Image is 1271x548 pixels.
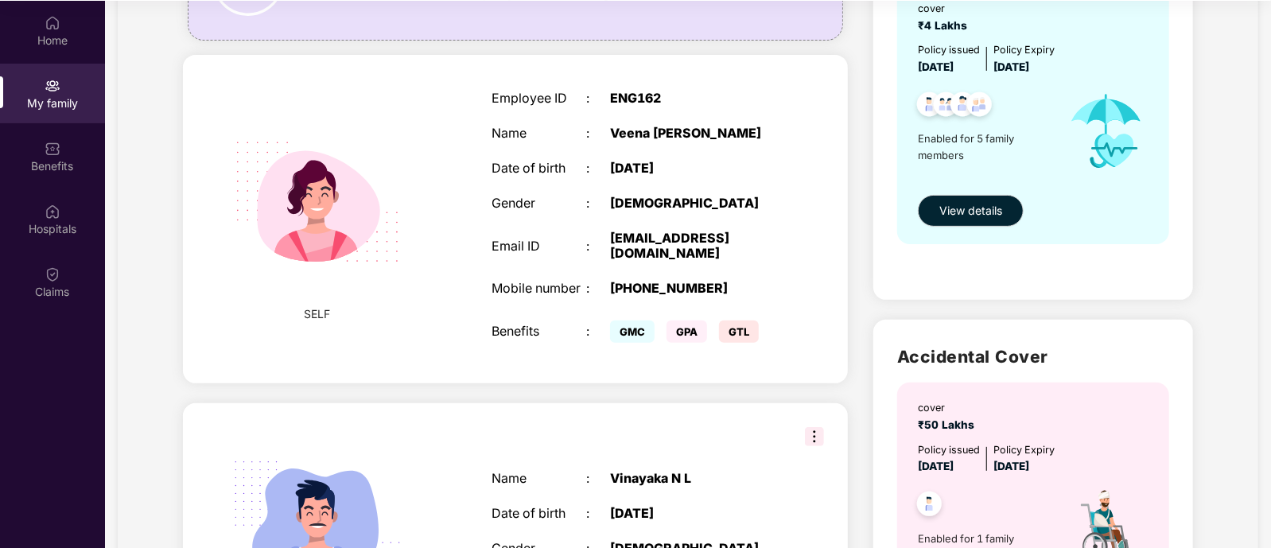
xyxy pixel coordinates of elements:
[993,60,1029,73] span: [DATE]
[587,161,611,176] div: :
[214,99,421,305] img: svg+xml;base64,PHN2ZyB4bWxucz0iaHR0cDovL3d3dy53My5vcmcvMjAwMC9zdmciIHdpZHRoPSIyMjQiIGhlaWdodD0iMT...
[993,442,1055,458] div: Policy Expiry
[610,126,776,141] div: Veena [PERSON_NAME]
[492,161,586,176] div: Date of birth
[610,91,776,106] div: ENG162
[897,344,1169,370] h2: Accidental Cover
[492,506,586,521] div: Date of birth
[587,471,611,486] div: :
[719,321,759,343] span: GTL
[918,1,974,17] div: cover
[610,471,776,486] div: Vinayaka N L
[492,91,586,106] div: Employee ID
[805,427,824,446] img: svg+xml;base64,PHN2ZyB3aWR0aD0iMzIiIGhlaWdodD0iMzIiIHZpZXdCb3g9IjAgMCAzMiAzMiIgZmlsbD0ibm9uZSIgeG...
[918,400,981,416] div: cover
[492,196,586,211] div: Gender
[943,87,982,126] img: svg+xml;base64,PHN2ZyB4bWxucz0iaHR0cDovL3d3dy53My5vcmcvMjAwMC9zdmciIHdpZHRoPSI0OC45NDMiIGhlaWdodD...
[587,506,611,521] div: :
[960,87,999,126] img: svg+xml;base64,PHN2ZyB4bWxucz0iaHR0cDovL3d3dy53My5vcmcvMjAwMC9zdmciIHdpZHRoPSI0OC45NDMiIGhlaWdodD...
[918,19,974,32] span: ₹4 Lakhs
[918,60,954,73] span: [DATE]
[910,87,949,126] img: svg+xml;base64,PHN2ZyB4bWxucz0iaHR0cDovL3d3dy53My5vcmcvMjAwMC9zdmciIHdpZHRoPSI0OC45NDMiIGhlaWdodD...
[587,239,611,254] div: :
[1055,76,1158,188] img: icon
[993,460,1029,472] span: [DATE]
[45,141,60,157] img: svg+xml;base64,PHN2ZyBpZD0iQmVuZWZpdHMiIHhtbG5zPSJodHRwOi8vd3d3LnczLm9yZy8yMDAwL3N2ZyIgd2lkdGg9Ij...
[610,231,776,261] div: [EMAIL_ADDRESS][DOMAIN_NAME]
[587,126,611,141] div: :
[918,195,1024,227] button: View details
[993,42,1055,58] div: Policy Expiry
[910,487,949,526] img: svg+xml;base64,PHN2ZyB4bWxucz0iaHR0cDovL3d3dy53My5vcmcvMjAwMC9zdmciIHdpZHRoPSI0OC45NDMiIGhlaWdodD...
[45,266,60,282] img: svg+xml;base64,PHN2ZyBpZD0iQ2xhaW0iIHhtbG5zPSJodHRwOi8vd3d3LnczLm9yZy8yMDAwL3N2ZyIgd2lkdGg9IjIwIi...
[305,305,331,323] span: SELF
[492,239,586,254] div: Email ID
[610,281,776,296] div: [PHONE_NUMBER]
[918,442,980,458] div: Policy issued
[587,91,611,106] div: :
[587,196,611,211] div: :
[667,321,707,343] span: GPA
[918,460,954,472] span: [DATE]
[610,161,776,176] div: [DATE]
[918,418,981,431] span: ₹50 Lakhs
[492,126,586,141] div: Name
[918,130,1055,163] span: Enabled for 5 family members
[492,324,586,339] div: Benefits
[587,281,611,296] div: :
[492,281,586,296] div: Mobile number
[45,15,60,31] img: svg+xml;base64,PHN2ZyBpZD0iSG9tZSIgeG1sbnM9Imh0dHA6Ly93d3cudzMub3JnLzIwMDAvc3ZnIiB3aWR0aD0iMjAiIG...
[45,78,60,94] img: svg+xml;base64,PHN2ZyB3aWR0aD0iMjAiIGhlaWdodD0iMjAiIHZpZXdCb3g9IjAgMCAyMCAyMCIgZmlsbD0ibm9uZSIgeG...
[610,321,655,343] span: GMC
[587,324,611,339] div: :
[918,42,980,58] div: Policy issued
[45,204,60,220] img: svg+xml;base64,PHN2ZyBpZD0iSG9zcGl0YWxzIiB4bWxucz0iaHR0cDovL3d3dy53My5vcmcvMjAwMC9zdmciIHdpZHRoPS...
[939,202,1002,220] span: View details
[610,506,776,521] div: [DATE]
[492,471,586,486] div: Name
[610,196,776,211] div: [DEMOGRAPHIC_DATA]
[927,87,966,126] img: svg+xml;base64,PHN2ZyB4bWxucz0iaHR0cDovL3d3dy53My5vcmcvMjAwMC9zdmciIHdpZHRoPSI0OC45MTUiIGhlaWdodD...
